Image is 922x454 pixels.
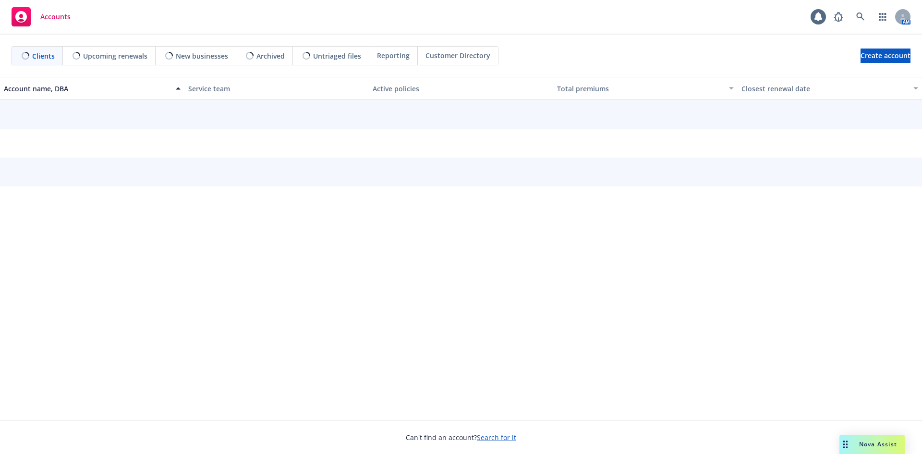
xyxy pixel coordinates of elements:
[83,51,147,61] span: Upcoming renewals
[741,84,908,94] div: Closest renewal date
[861,49,910,63] a: Create account
[861,47,910,65] span: Create account
[406,432,516,442] span: Can't find an account?
[829,7,848,26] a: Report a Bug
[873,7,892,26] a: Switch app
[8,3,74,30] a: Accounts
[4,84,170,94] div: Account name, DBA
[839,435,905,454] button: Nova Assist
[313,51,361,61] span: Untriaged files
[256,51,285,61] span: Archived
[557,84,723,94] div: Total premiums
[851,7,870,26] a: Search
[188,84,365,94] div: Service team
[377,50,410,61] span: Reporting
[477,433,516,442] a: Search for it
[176,51,228,61] span: New businesses
[425,50,490,61] span: Customer Directory
[184,77,369,100] button: Service team
[738,77,922,100] button: Closest renewal date
[32,51,55,61] span: Clients
[40,13,71,21] span: Accounts
[839,435,851,454] div: Drag to move
[859,440,897,448] span: Nova Assist
[373,84,549,94] div: Active policies
[553,77,738,100] button: Total premiums
[369,77,553,100] button: Active policies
